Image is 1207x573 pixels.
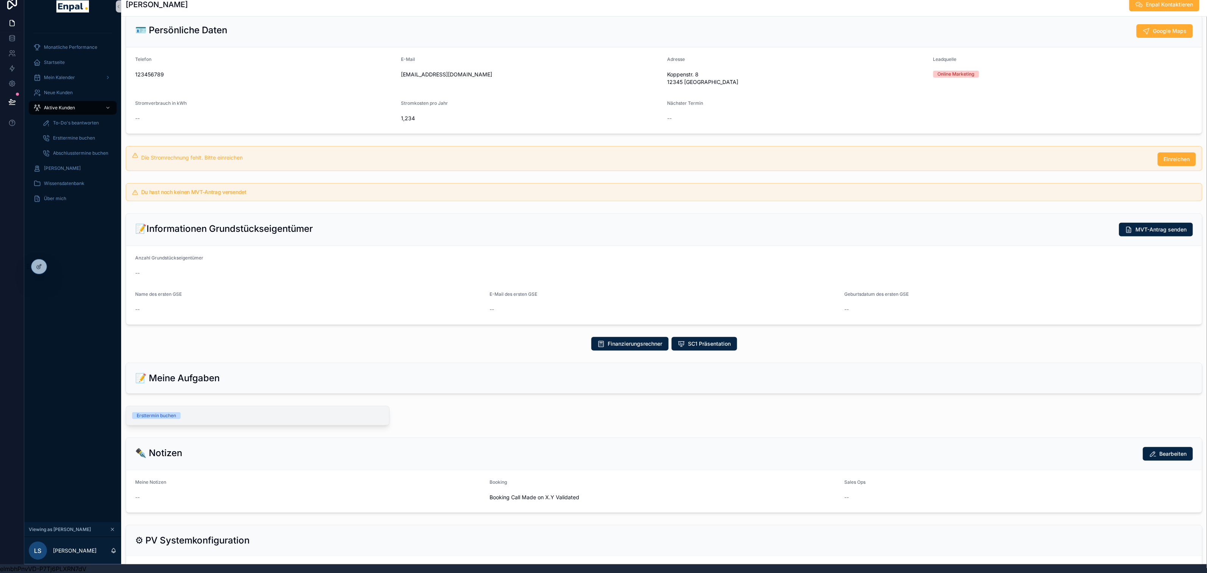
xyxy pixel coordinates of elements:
span: Google Maps [1153,27,1187,35]
button: Google Maps [1137,24,1193,38]
span: Nächster Termin [667,100,703,106]
span: -- [844,306,849,313]
span: -- [135,494,140,501]
a: Startseite [29,56,117,69]
a: [PERSON_NAME] [29,161,117,175]
span: SC1 Präsentation [688,340,731,348]
span: Über mich [44,196,66,202]
p: [PERSON_NAME] [53,547,97,554]
span: Neue Kunden [44,90,73,96]
span: 1,234 [401,115,661,122]
span: MVT-Antrag senden [1136,226,1187,233]
span: [PERSON_NAME] [44,165,81,171]
span: Adresse [667,56,685,62]
div: scrollable content [24,22,121,215]
span: Leadquelle [933,56,957,62]
span: LS [34,546,42,555]
span: E-Mail [401,56,415,62]
a: Aktive Kunden [29,101,117,115]
button: Bearbeiten [1143,447,1193,461]
span: [EMAIL_ADDRESS][DOMAIN_NAME] [401,71,661,78]
span: -- [844,494,849,501]
a: Über mich [29,192,117,205]
span: Stromverbrauch in kWh [135,100,187,106]
span: E-Mail des ersten GSE [490,291,538,297]
button: Finanzierungsrechner [591,337,669,351]
span: Aktive Kunden [44,105,75,111]
span: -- [135,115,140,122]
div: Ersttermin buchen [137,412,176,419]
span: -- [667,115,672,122]
span: Bearbeiten [1160,450,1187,458]
h2: ⚙ PV Systemkonfiguration [135,534,250,547]
button: Einreichen [1158,152,1196,166]
span: Sales Ops [844,479,865,485]
h5: Du hast noch keinen MVT-Antrag versendet [141,189,1196,195]
span: Anzahl Grundstückseigentümer [135,255,203,261]
span: 123456789 [135,71,395,78]
img: App logo [56,0,89,12]
span: Koppenstr. 8 12345 [GEOGRAPHIC_DATA] [667,71,927,86]
h2: ✒️ Notizen [135,447,182,459]
span: Monatliche Performance [44,44,97,50]
a: Monatliche Performance [29,40,117,54]
span: -- [135,306,140,313]
span: -- [135,269,140,277]
a: Ersttermin buchen [126,406,390,425]
a: Wissensdatenbank [29,177,117,190]
span: Meine Notizen [135,479,166,485]
div: Die Stromrechnung fehlt. Bitte einreichen [141,154,1152,161]
span: -- [490,306,494,313]
span: Finanzierungsrechner [608,340,663,348]
span: Wissensdatenbank [44,180,84,186]
h2: 🪪 Persönliche Daten [135,24,227,36]
span: Die Stromrechnung fehlt. Bitte einreichen [141,154,243,161]
span: Booking [490,479,507,485]
a: Mein Kalender [29,71,117,84]
span: Startseite [44,59,65,65]
h2: 📝 Meine Aufgaben [135,372,220,384]
a: Abschlusstermine buchen [38,146,117,160]
span: Viewing as [PERSON_NAME] [29,526,91,533]
span: Enpal Kontaktieren [1146,1,1193,8]
span: Geburtsdatum des ersten GSE [844,291,909,297]
span: Mein Kalender [44,75,75,81]
a: To-Do's beantworten [38,116,117,130]
button: MVT-Antrag senden [1119,223,1193,236]
span: Name des ersten GSE [135,291,182,297]
span: Telefon [135,56,151,62]
button: SC1 Präsentation [672,337,737,351]
span: Ersttermine buchen [53,135,95,141]
div: Online Marketing [938,71,975,78]
a: Neue Kunden [29,86,117,99]
span: Booking Call Made on X.Y Validated [490,494,839,501]
span: Abschlusstermine buchen [53,150,108,156]
span: Stromkosten pro Jahr [401,100,448,106]
span: Einreichen [1164,155,1190,163]
a: Ersttermine buchen [38,131,117,145]
h2: 📝Informationen Grundstückseigentümer [135,223,313,235]
span: To-Do's beantworten [53,120,99,126]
